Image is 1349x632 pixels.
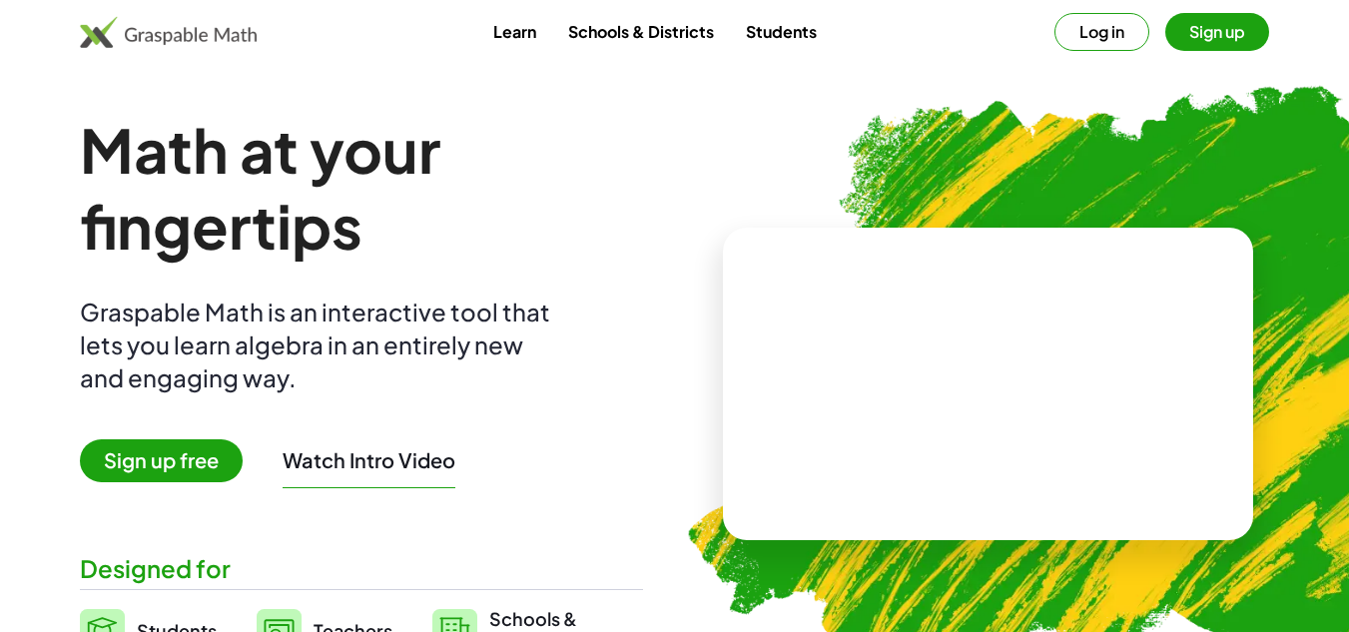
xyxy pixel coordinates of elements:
[80,112,643,264] h1: Math at your fingertips
[1165,13,1269,51] button: Sign up
[80,552,643,585] div: Designed for
[80,439,243,482] span: Sign up free
[552,13,730,50] a: Schools & Districts
[1054,13,1149,51] button: Log in
[283,447,455,473] button: Watch Intro Video
[477,13,552,50] a: Learn
[80,296,559,394] div: Graspable Math is an interactive tool that lets you learn algebra in an entirely new and engaging...
[838,309,1137,458] video: What is this? This is dynamic math notation. Dynamic math notation plays a central role in how Gr...
[730,13,833,50] a: Students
